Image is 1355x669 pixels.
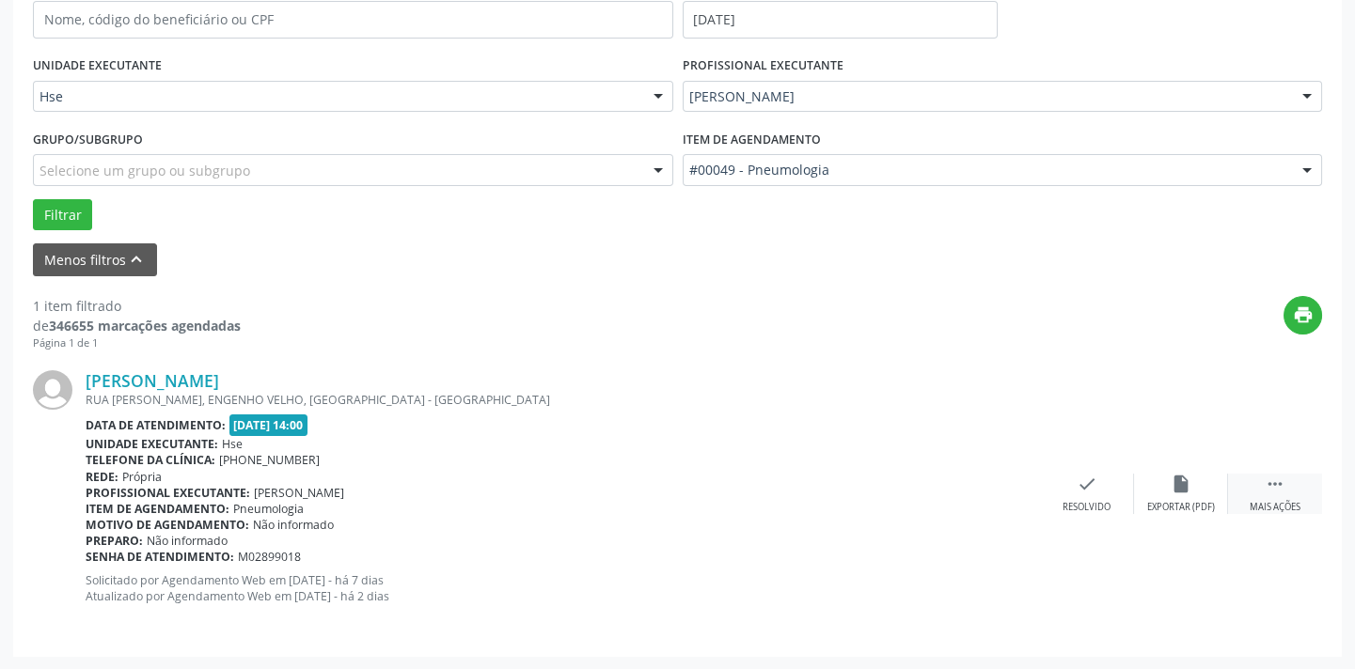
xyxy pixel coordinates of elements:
[86,452,215,468] b: Telefone da clínica:
[126,249,147,270] i: keyboard_arrow_up
[33,370,72,410] img: img
[86,572,1040,604] p: Solicitado por Agendamento Web em [DATE] - há 7 dias Atualizado por Agendamento Web em [DATE] - h...
[683,1,998,39] input: Selecione um intervalo
[1250,501,1300,514] div: Mais ações
[683,125,821,154] label: Item de agendamento
[86,517,249,533] b: Motivo de agendamento:
[1147,501,1215,514] div: Exportar (PDF)
[1063,501,1111,514] div: Resolvido
[683,52,843,81] label: PROFISSIONAL EXECUTANTE
[689,87,1284,106] span: [PERSON_NAME]
[1171,474,1191,494] i: insert_drive_file
[1077,474,1097,494] i: check
[1284,296,1322,334] button: print
[86,485,250,501] b: Profissional executante:
[689,161,1284,179] span: #00049 - Pneumologia
[49,317,241,334] strong: 346655 marcações agendadas
[33,243,157,276] button: Menos filtroskeyboard_arrow_up
[147,533,228,549] span: Não informado
[33,335,241,351] div: Página 1 de 1
[33,296,241,316] div: 1 item filtrado
[222,436,243,452] span: Hse
[238,549,301,565] span: M02899018
[33,199,92,231] button: Filtrar
[1265,474,1285,494] i: 
[33,1,673,39] input: Nome, código do beneficiário ou CPF
[1293,304,1314,325] i: print
[86,436,218,452] b: Unidade executante:
[86,549,234,565] b: Senha de atendimento:
[33,125,143,154] label: Grupo/Subgrupo
[254,485,344,501] span: [PERSON_NAME]
[39,161,250,180] span: Selecione um grupo ou subgrupo
[86,501,229,517] b: Item de agendamento:
[219,452,320,468] span: [PHONE_NUMBER]
[86,370,219,391] a: [PERSON_NAME]
[86,533,143,549] b: Preparo:
[33,316,241,335] div: de
[122,469,162,485] span: Própria
[86,392,1040,408] div: RUA [PERSON_NAME], ENGENHO VELHO, [GEOGRAPHIC_DATA] - [GEOGRAPHIC_DATA]
[86,469,118,485] b: Rede:
[229,414,308,436] span: [DATE] 14:00
[39,87,635,106] span: Hse
[86,417,226,433] b: Data de atendimento:
[253,517,334,533] span: Não informado
[233,501,304,517] span: Pneumologia
[33,52,162,81] label: UNIDADE EXECUTANTE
